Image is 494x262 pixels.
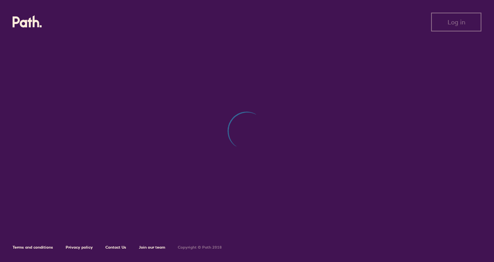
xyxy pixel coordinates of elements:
[448,18,465,26] span: Log in
[66,245,93,250] a: Privacy policy
[178,245,222,250] h6: Copyright © Path 2018
[105,245,126,250] a: Contact Us
[431,13,481,31] button: Log in
[13,245,53,250] a: Terms and conditions
[139,245,165,250] a: Join our team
